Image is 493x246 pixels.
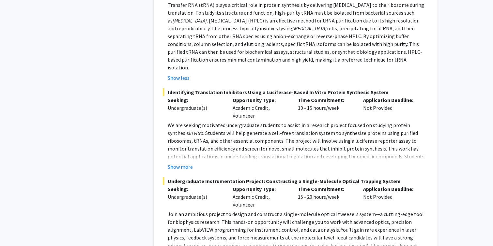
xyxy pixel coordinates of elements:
[168,185,223,193] p: Seeking:
[189,130,203,136] em: in vitro
[168,74,190,82] button: Show less
[233,185,288,193] p: Opportunity Type:
[163,177,428,185] span: Undergraduate Instrumentation Project: Constructing a Single-Molecule Optical Trapping System
[298,185,353,193] p: Time Commitment:
[168,130,424,167] span: . Students will help generate a cell-free translation system to synthesize proteins using purifie...
[168,122,410,136] span: We are seeking motivated undergraduate students to assist in a research project focused on studyi...
[168,163,193,171] button: Show more
[168,193,223,201] div: Undergraduate(s)
[292,25,327,32] em: [MEDICAL_DATA]
[233,96,288,104] p: Opportunity Type:
[5,217,28,241] iframe: Chat
[358,185,424,209] div: Not Provided
[358,96,424,120] div: Not Provided
[168,2,424,24] span: Transfer RNA (tRNA) plays a critical role in protein synthesis by delivering [MEDICAL_DATA] to th...
[298,96,353,104] p: Time Commitment:
[168,96,223,104] p: Seeking:
[168,17,420,32] span: . [MEDICAL_DATA] (HPLC) is an effective method for tRNA purification due to its high resolution a...
[363,96,419,104] p: Application Deadline:
[173,17,207,24] em: [MEDICAL_DATA]
[168,104,223,112] div: Undergraduate(s)
[163,88,428,96] span: Identifying Translation Inhibitors Using a Luciferase-Based In Vitro Protein Synthesis System
[293,185,358,209] div: 15 - 20 hours/week
[363,185,419,193] p: Application Deadline:
[228,185,293,209] div: Academic Credit, Volunteer
[293,96,358,120] div: 10 - 15 hours/week
[228,96,293,120] div: Academic Credit, Volunteer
